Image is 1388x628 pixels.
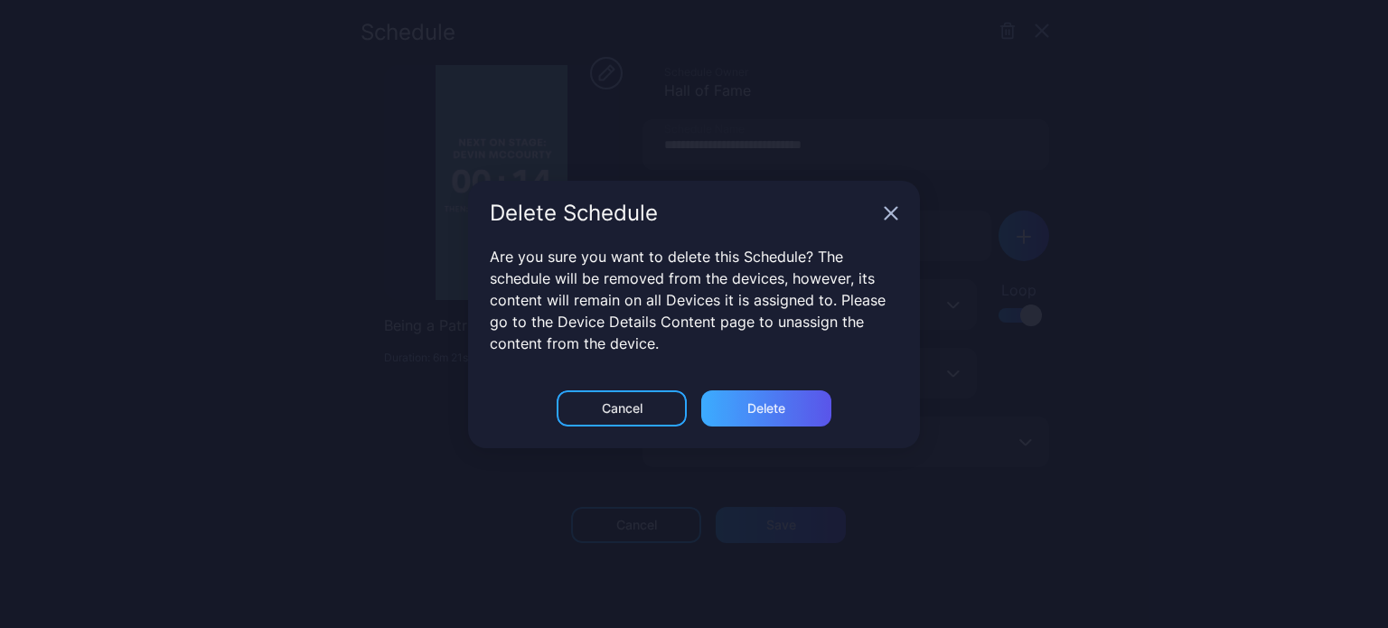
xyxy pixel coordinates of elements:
[602,401,642,416] div: Cancel
[490,202,877,224] div: Delete Schedule
[490,246,898,354] p: Are you sure you want to delete this Schedule? The schedule will be removed from the devices, how...
[701,390,831,426] button: Delete
[557,390,687,426] button: Cancel
[747,401,785,416] div: Delete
